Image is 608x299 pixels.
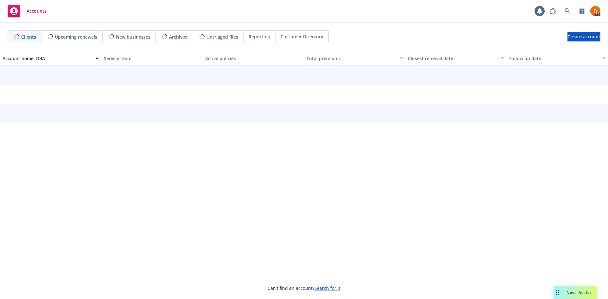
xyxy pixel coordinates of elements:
[101,51,203,66] button: Service team
[547,5,559,17] a: Report a Bug
[567,32,600,41] a: Create account
[5,2,49,20] a: Accounts
[314,285,340,291] a: Search for it
[507,51,608,66] button: Follow up date
[567,31,600,43] span: Create account
[304,51,405,66] button: Total premiums
[509,55,598,62] div: Follow up date
[3,55,92,62] div: Account name, DBA
[249,33,270,40] span: Reporting
[104,55,200,62] div: Service team
[205,55,301,62] div: Active policies
[55,34,97,40] span: Upcoming renewals
[281,33,323,40] span: Customer Directory
[169,34,188,40] span: Archived
[561,5,574,17] a: Search
[203,51,304,66] button: Active policies
[307,55,396,62] div: Total premiums
[206,34,238,40] span: Untriaged files
[554,286,561,299] div: Drag to move
[576,5,588,17] a: Switch app
[405,51,507,66] button: Closest renewal date
[116,34,150,40] span: New businesses
[408,55,497,62] div: Closest renewal date
[268,285,340,291] span: Can't find an account?
[590,6,600,16] img: photo
[567,290,592,295] span: Nova Assist
[554,286,597,299] button: Nova Assist
[21,34,36,40] span: Clients
[27,9,47,14] span: Accounts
